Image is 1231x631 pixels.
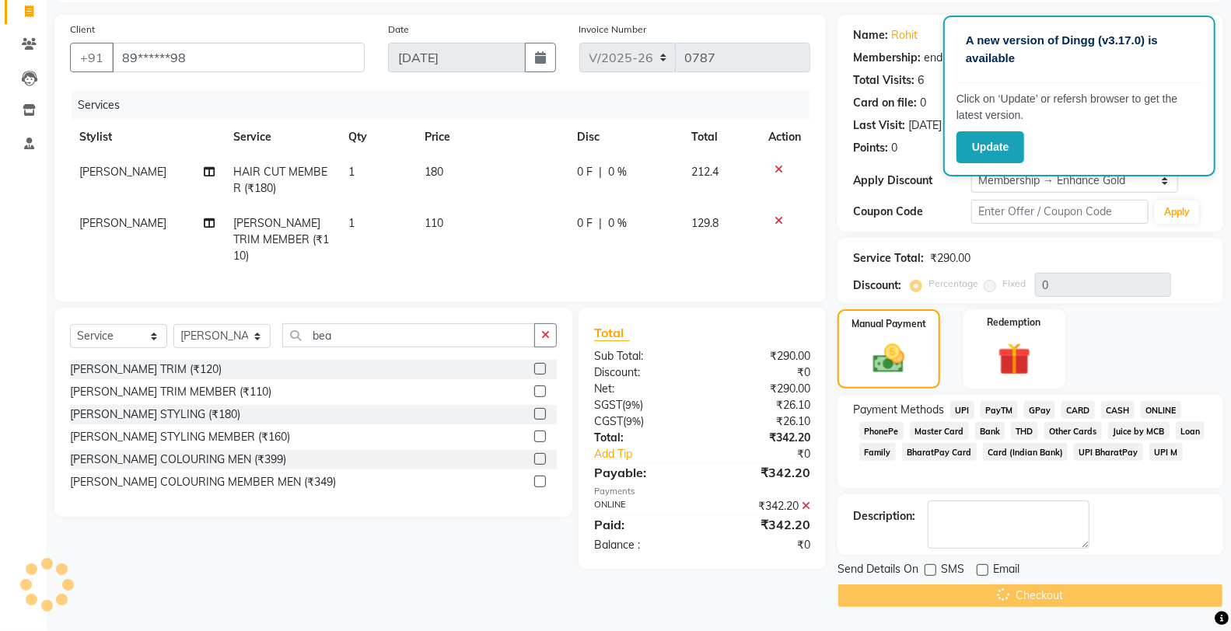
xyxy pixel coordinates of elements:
div: 0 [891,140,897,156]
label: Client [70,23,95,37]
span: 129.8 [691,216,719,230]
div: Coupon Code [853,204,971,220]
label: Percentage [928,277,978,291]
img: _cash.svg [863,340,915,377]
div: [PERSON_NAME] STYLING MEMBER (₹160) [70,429,290,445]
div: Discount: [853,277,901,294]
div: Total Visits: [853,72,915,89]
span: 9% [625,399,640,411]
span: CARD [1061,401,1095,419]
span: | [599,215,602,232]
div: end on [DATE] [924,50,995,66]
div: ₹290.00 [702,348,822,364]
p: A new version of Dingg (v3.17.0) is available [966,32,1193,67]
div: ₹26.10 [702,413,822,430]
div: Total: [582,430,702,446]
label: Date [388,23,409,37]
div: ₹0 [702,364,822,381]
span: BharatPay Card [902,443,977,461]
span: 212.4 [691,165,719,179]
span: Send Details On [838,561,918,580]
input: Search or Scan [282,323,535,347]
span: 0 % [608,164,627,180]
span: [PERSON_NAME] [79,165,166,179]
button: Apply [1155,200,1199,224]
input: Enter Offer / Coupon Code [971,200,1149,224]
div: [PERSON_NAME] COLOURING MEN (₹399) [70,451,286,468]
label: Redemption [988,315,1041,329]
th: Action [759,120,810,155]
div: [PERSON_NAME] TRIM (₹120) [70,361,222,378]
span: [PERSON_NAME] TRIM MEMBER (₹110) [233,216,329,263]
div: ₹342.20 [702,430,822,446]
p: Click on ‘Update’ or refersh browser to get the latest version. [956,91,1202,124]
span: Family [859,443,896,461]
span: 180 [425,165,443,179]
span: PhonePe [859,422,904,440]
div: Name: [853,27,888,44]
img: _gift.svg [988,339,1041,379]
button: +91 [70,43,114,72]
div: ₹0 [702,537,822,553]
div: Apply Discount [853,173,971,189]
input: Search by Name/Mobile/Email/Code [112,43,365,72]
button: Update [956,131,1024,163]
span: Other Cards [1044,422,1102,440]
span: CASH [1101,401,1135,419]
div: ₹342.20 [702,515,822,534]
div: Balance : [582,537,702,553]
div: Paid: [582,515,702,534]
span: CGST [594,414,623,428]
div: ₹342.20 [702,498,822,514]
div: Sub Total: [582,348,702,364]
div: 6 [918,72,924,89]
span: [PERSON_NAME] [79,216,166,230]
th: Stylist [70,120,224,155]
span: SMS [941,561,964,580]
div: ₹290.00 [702,381,822,397]
a: Add Tip [582,446,722,462]
div: Payments [594,485,810,498]
div: ₹342.20 [702,463,822,482]
div: Points: [853,140,888,156]
div: ( ) [582,397,702,413]
label: Manual Payment [852,317,926,331]
div: Description: [853,508,915,525]
span: Card (Indian Bank) [983,443,1068,461]
div: ₹26.10 [702,397,822,413]
span: UPI M [1149,443,1183,461]
th: Disc [568,120,682,155]
div: Payable: [582,463,702,482]
span: Juice by MCB [1108,422,1170,440]
span: Total [594,325,630,341]
span: | [599,164,602,180]
span: UPI BharatPay [1074,443,1143,461]
div: Membership: [853,50,921,66]
span: Email [993,561,1019,580]
div: Last Visit: [853,117,905,134]
div: ( ) [582,413,702,430]
span: PayTM [981,401,1018,419]
div: Net: [582,381,702,397]
span: 1 [348,216,355,230]
label: Invoice Number [579,23,647,37]
div: Discount: [582,364,702,381]
span: HAIR CUT MEMBER (₹180) [233,165,327,195]
div: ONLINE [582,498,702,514]
div: [PERSON_NAME] COLOURING MEMBER MEN (₹349) [70,474,336,490]
span: THD [1011,422,1038,440]
div: Service Total: [853,250,924,267]
label: Fixed [1002,277,1026,291]
span: 110 [425,216,443,230]
span: 9% [626,415,641,427]
span: ONLINE [1141,401,1181,419]
span: UPI [950,401,974,419]
div: ₹290.00 [930,250,970,267]
span: 0 % [608,215,627,232]
span: SGST [594,398,622,412]
span: 1 [348,165,355,179]
span: 0 F [577,215,593,232]
div: Services [72,91,822,120]
a: Rohit [891,27,918,44]
div: Card on file: [853,95,917,111]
